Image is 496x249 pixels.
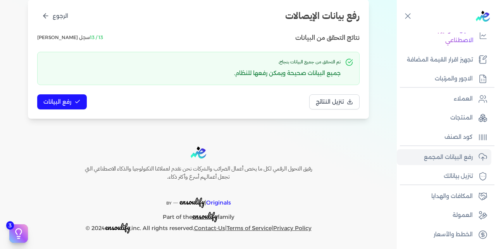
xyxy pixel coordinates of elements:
h3: تم التحقق من جميع البيانات بنجاح. [234,58,341,65]
h6: رفيق التحول الرقمي لكل ما يخص أعمال الضرائب والشركات نحن نقدم لعملائنا التكنولوجيا والذكاء الاصطن... [68,165,329,181]
img: logo [191,147,206,159]
a: الاجور والمرتبات [397,71,491,87]
p: الخطط والأسعار [434,230,473,240]
a: العملاء [397,91,491,107]
span: ensoulify [105,221,130,233]
img: logo [476,11,490,22]
a: Terms of Service [227,225,272,232]
a: الخطط والأسعار [397,227,491,243]
p: المكافات والهدايا [431,191,473,201]
p: © 2024 ,inc. All rights reserved. | | [68,222,329,234]
a: Privacy Policy [273,225,312,232]
a: تجهيز اقرار القيمة المضافة [397,52,491,68]
span: سجل [PERSON_NAME] [37,34,103,41]
button: رفع البيانات [37,94,87,109]
a: تحليل الفواتير بالذكاء الاصطناعي [397,22,491,48]
span: 3 [6,221,14,230]
button: تنزيل النتائج [309,94,360,109]
span: Originals [206,199,231,206]
span: ensoulify [179,196,205,208]
button: الرجوع [37,9,73,23]
p: العملاء [454,94,473,104]
span: 13 / 13 [90,34,103,40]
button: 3 [9,224,28,243]
a: Contact-Us [194,225,225,232]
span: رفع البيانات [43,98,71,106]
h2: رفع بيانات الإيصالات [285,9,360,23]
sup: __ [173,198,178,203]
p: العمولة [453,210,473,220]
a: ensoulify [192,213,217,220]
p: جميع البيانات صحيحة ويمكن رفعها للنظام. [234,68,341,78]
a: العمولة [397,207,491,223]
span: تنزيل النتائج [316,98,344,106]
p: تحليل الفواتير بالذكاء الاصطناعي [401,26,474,45]
span: ensoulify [192,210,217,222]
p: | [68,188,329,208]
a: رفع البيانات المجمع [397,149,491,165]
p: كود الصنف [444,132,473,142]
span: الرجوع [53,12,68,20]
a: تنزيل بياناتك [397,168,491,184]
p: الاجور والمرتبات [435,74,473,84]
a: المنتجات [397,110,491,126]
p: تجهيز اقرار القيمة المضافة [407,55,473,65]
a: كود الصنف [397,129,491,145]
h3: نتائج التحقق من البيانات [295,32,360,43]
p: Part of the family [68,208,329,222]
a: المكافات والهدايا [397,188,491,205]
p: تنزيل بياناتك [444,171,473,181]
p: رفع البيانات المجمع [424,152,473,162]
span: BY [166,201,172,206]
p: المنتجات [450,113,473,123]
